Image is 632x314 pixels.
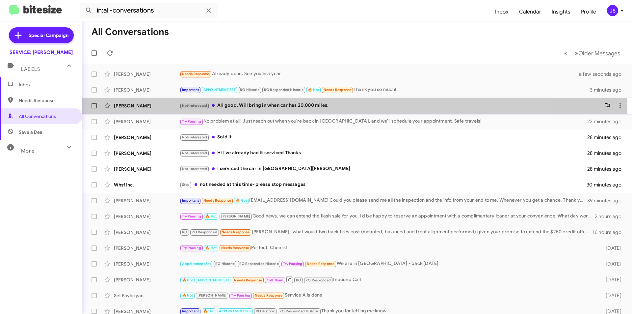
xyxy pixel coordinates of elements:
[114,276,180,283] div: [PERSON_NAME]
[203,309,215,313] span: 🔥 Hot
[180,133,587,141] div: Sold it
[114,166,180,172] div: [PERSON_NAME]
[180,275,595,284] div: Inbound Call
[595,276,627,283] div: [DATE]
[180,260,595,268] div: We are in [GEOGRAPHIC_DATA] - back [DATE]
[236,198,247,203] span: 🔥 Hot
[180,165,587,173] div: I serviced the car in [GEOGRAPHIC_DATA][PERSON_NAME]
[114,87,180,93] div: [PERSON_NAME]
[601,5,625,16] button: JS
[203,198,231,203] span: Needs Response
[587,182,627,188] div: 30 minutes ago
[296,278,301,282] span: RO
[182,135,207,139] span: Not-Interested
[595,213,627,220] div: 2 hours ago
[587,150,627,157] div: 28 minutes ago
[205,214,217,218] span: 🔥 Hot
[590,87,627,93] div: 3 minutes ago
[182,278,193,282] span: 🔥 Hot
[307,262,335,266] span: Needs Response
[607,5,618,16] div: JS
[182,198,199,203] span: Important
[114,229,180,236] div: [PERSON_NAME]
[182,151,207,155] span: Not-Interested
[264,88,303,92] span: RO Responded Historic
[114,150,180,157] div: [PERSON_NAME]
[92,27,169,37] h1: All Conversations
[182,214,201,218] span: Try Pausing
[182,293,193,298] span: 🔥 Hot
[564,49,567,57] span: «
[21,148,35,154] span: More
[240,88,259,92] span: RO Historic
[182,262,211,266] span: Appointment Set
[180,181,587,188] div: not needed at this time- please stop messages
[180,118,587,125] div: No problem at all! Just reach out when you're back in [GEOGRAPHIC_DATA], and we'll schedule your ...
[324,88,352,92] span: Needs Response
[560,46,624,60] nav: Page navigation example
[182,309,199,313] span: Important
[283,262,302,266] span: Try Pausing
[180,292,595,299] div: Service A is done
[305,278,331,282] span: RO Responded
[514,2,546,21] a: Calendar
[587,166,627,172] div: 28 minutes ago
[9,27,74,43] a: Special Campaign
[546,2,576,21] a: Insights
[180,213,595,220] div: Good news, we can extend the flash sale for you. I’d be happy to reserve an appointment with a co...
[192,230,217,234] span: RO Responded
[578,50,620,57] span: Older Messages
[180,197,587,204] div: [EMAIL_ADDRESS][DOMAIN_NAME] Could you please send me all the inspection and the info from your e...
[571,46,624,60] button: Next
[231,293,250,298] span: Try Pausing
[180,70,587,78] div: Already done. See you in a year
[222,230,250,234] span: Needs Response
[180,244,595,252] div: Perfect. Cheers!
[219,309,251,313] span: APPOINTMENT SET
[114,292,180,299] div: Set Paylozyan
[234,278,262,282] span: Needs Response
[10,49,73,56] div: SERVICE: [PERSON_NAME]
[19,113,56,120] span: All Conversations
[267,278,284,282] span: Call Them
[587,118,627,125] div: 22 minutes ago
[256,309,275,313] span: RO Historic
[114,102,180,109] div: [PERSON_NAME]
[221,214,250,218] span: [PERSON_NAME]
[182,183,190,187] span: Stop
[29,32,68,39] span: Special Campaign
[182,103,207,108] span: Not-Interested
[239,262,279,266] span: RO Responded Historic
[595,245,627,251] div: [DATE]
[279,309,319,313] span: RO Responded Historic
[203,88,236,92] span: APPOINTMENT SET
[182,72,210,76] span: Needs Response
[180,149,587,157] div: Hi I've already had it serviced Thanks
[595,292,627,299] div: [DATE]
[114,245,180,251] div: [PERSON_NAME]
[592,229,627,236] div: 16 hours ago
[587,71,627,77] div: a few seconds ago
[19,129,43,135] span: Save a Deal
[182,88,199,92] span: Important
[197,293,227,298] span: [PERSON_NAME]
[114,71,180,77] div: [PERSON_NAME]
[576,2,601,21] a: Profile
[595,261,627,267] div: [DATE]
[182,230,187,234] span: RO
[19,81,75,88] span: Inbox
[114,213,180,220] div: [PERSON_NAME]
[587,197,627,204] div: 39 minutes ago
[182,119,201,124] span: Try Pausing
[205,246,217,250] span: 🔥 Hot
[221,246,249,250] span: Needs Response
[114,134,180,141] div: [PERSON_NAME]
[490,2,514,21] a: Inbox
[114,261,180,267] div: [PERSON_NAME]
[19,97,75,104] span: Needs Response
[80,3,218,18] input: Search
